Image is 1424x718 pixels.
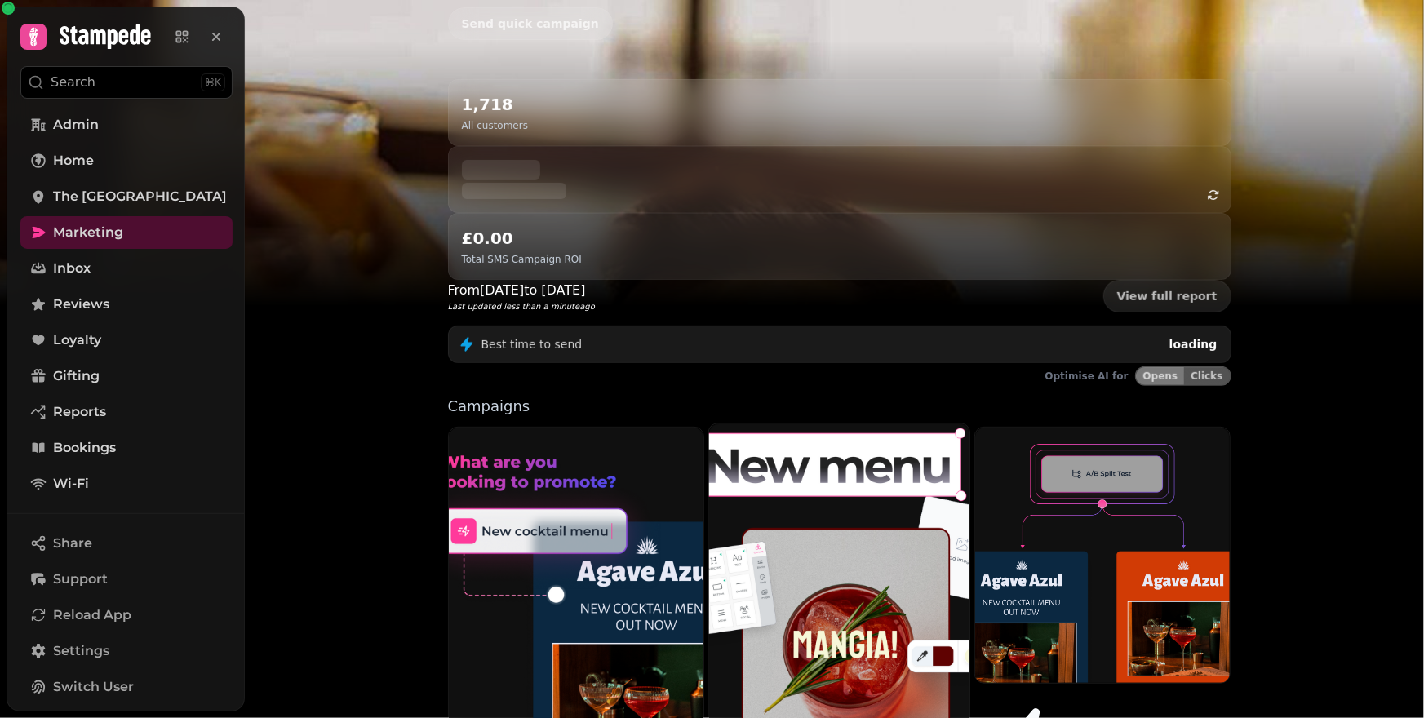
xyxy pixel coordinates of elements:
[53,295,109,314] span: Reviews
[53,330,101,350] span: Loyalty
[20,360,233,392] a: Gifting
[975,428,1231,683] img: Workflows (coming soon)
[20,288,233,321] a: Reviews
[20,66,233,99] button: Search⌘K
[1200,181,1227,209] button: refresh
[1191,371,1222,381] span: Clicks
[53,570,108,589] span: Support
[53,223,123,242] span: Marketing
[1184,367,1230,385] button: Clicks
[1169,338,1218,351] span: loading
[20,635,233,667] a: Settings
[201,73,225,91] div: ⌘K
[20,599,233,632] button: Reload App
[1136,367,1185,385] button: Opens
[53,151,94,171] span: Home
[20,144,233,177] a: Home
[51,73,95,92] p: Search
[53,677,134,697] span: Switch User
[448,7,613,40] button: Send quick campaign
[53,438,116,458] span: Bookings
[20,671,233,703] button: Switch User
[20,109,233,141] a: Admin
[20,396,233,428] a: Reports
[1103,280,1231,312] a: View full report
[462,18,599,29] span: Send quick campaign
[20,563,233,596] button: Support
[53,474,89,494] span: Wi-Fi
[53,259,91,278] span: Inbox
[20,468,233,500] a: Wi-Fi
[462,93,528,116] h2: 1,718
[1143,371,1178,381] span: Opens
[53,605,131,625] span: Reload App
[448,399,1231,414] p: Campaigns
[53,641,109,661] span: Settings
[462,253,582,266] p: Total SMS Campaign ROI
[20,252,233,285] a: Inbox
[481,336,583,352] p: Best time to send
[448,300,595,312] p: Last updated less than a minute ago
[20,432,233,464] a: Bookings
[20,324,233,357] a: Loyalty
[462,119,528,132] p: All customers
[53,534,92,553] span: Share
[53,115,99,135] span: Admin
[20,216,233,249] a: Marketing
[20,527,233,560] button: Share
[53,402,106,422] span: Reports
[1045,370,1129,383] p: Optimise AI for
[53,366,100,386] span: Gifting
[53,187,227,206] span: The [GEOGRAPHIC_DATA]
[20,180,233,213] a: The [GEOGRAPHIC_DATA]
[448,281,595,300] p: From [DATE] to [DATE]
[462,227,582,250] h2: £0.00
